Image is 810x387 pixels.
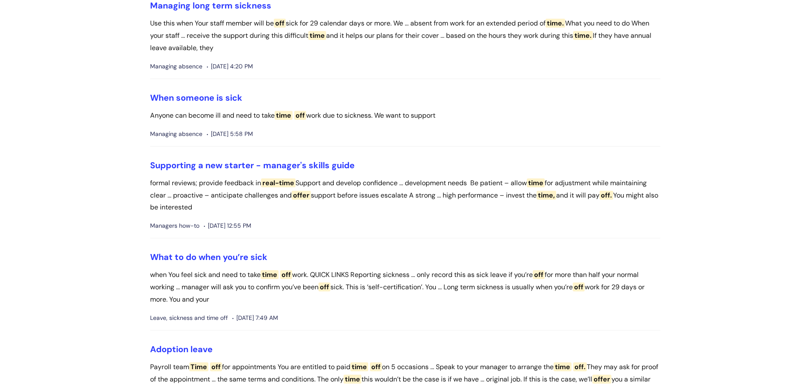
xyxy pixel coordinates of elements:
[350,362,368,371] span: time
[150,17,660,54] p: Use this when Your staff member will be sick for 29 calendar days or more. We ... absent from wor...
[150,313,228,323] span: Leave, sickness and time off
[537,191,556,200] span: time,
[573,362,587,371] span: off.
[189,362,208,371] span: Time
[150,160,355,171] a: Supporting a new starter - manager's skills guide
[573,31,593,40] span: time.
[275,111,293,120] span: time
[527,178,545,187] span: time
[150,110,660,122] p: Anyone can become ill and need to take work due to sickness. We want to support
[204,220,251,231] span: [DATE] 12:55 PM
[554,362,571,371] span: time
[280,270,292,279] span: off
[261,178,296,187] span: real-time
[150,92,242,103] a: When someone is sick
[308,31,326,40] span: time
[573,282,585,291] span: off
[274,19,286,28] span: off
[150,344,213,355] a: Adoption leave
[207,129,253,139] span: [DATE] 5:58 PM
[261,270,279,279] span: time
[232,313,278,323] span: [DATE] 7:49 AM
[150,269,660,305] p: when You feel sick and need to take work. QUICK LINKS Reporting sickness ... only record this as ...
[533,270,545,279] span: off
[344,375,361,384] span: time
[294,111,306,120] span: off
[210,362,222,371] span: off
[546,19,565,28] span: time.
[600,191,613,200] span: off.
[150,177,660,214] p: formal reviews; provide feedback in Support and develop confidence ... development needs Be patie...
[150,220,199,231] span: Managers how-to
[592,375,611,384] span: offer
[370,362,382,371] span: off
[318,282,330,291] span: off
[150,129,202,139] span: Managing absence
[150,251,267,263] a: What to do when you’re sick
[150,61,202,72] span: Managing absence
[207,61,253,72] span: [DATE] 4:20 PM
[292,191,311,200] span: offer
